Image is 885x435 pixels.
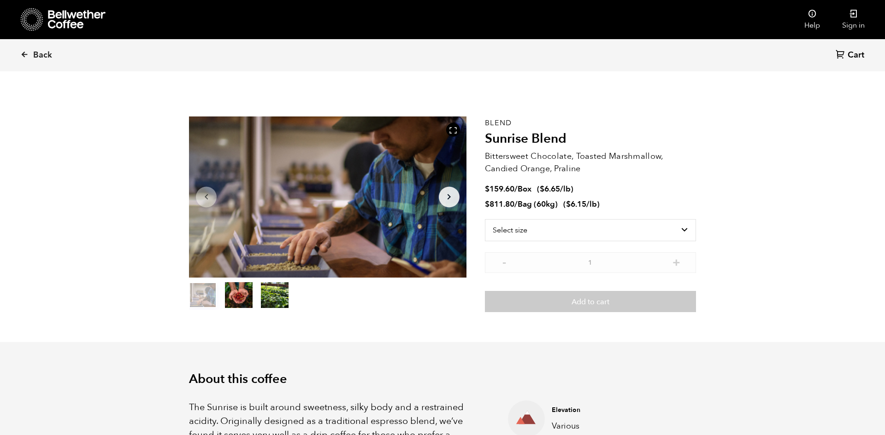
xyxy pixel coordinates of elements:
span: $ [566,199,571,209]
span: $ [540,184,544,194]
span: $ [485,199,490,209]
p: Various [552,420,682,432]
span: $ [485,184,490,194]
span: ( ) [563,199,600,209]
button: + [671,257,682,266]
h2: Sunrise Blend [485,131,696,147]
bdi: 6.15 [566,199,586,209]
span: Box [518,184,531,194]
span: / [514,184,518,194]
bdi: 6.65 [540,184,560,194]
span: Cart [848,50,864,61]
span: Bag (60kg) [518,199,558,209]
span: / [514,199,518,209]
span: ( ) [537,184,573,194]
h4: Elevation [552,406,682,415]
a: Cart [836,49,867,62]
button: - [499,257,510,266]
h2: About this coffee [189,372,696,387]
p: Bittersweet Chocolate, Toasted Marshmallow, Candied Orange, Praline [485,150,696,175]
button: Add to cart [485,291,696,312]
bdi: 811.80 [485,199,514,209]
span: /lb [586,199,597,209]
span: Back [33,50,52,61]
span: /lb [560,184,571,194]
bdi: 159.60 [485,184,514,194]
